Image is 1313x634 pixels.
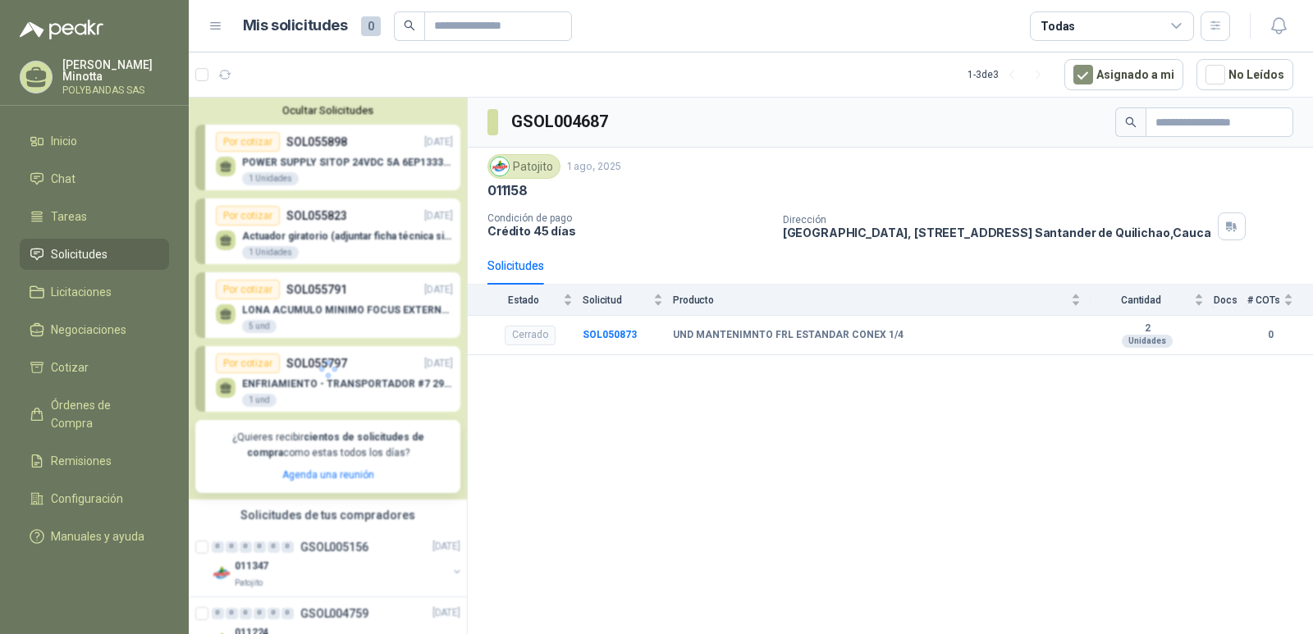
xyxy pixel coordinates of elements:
[51,283,112,301] span: Licitaciones
[51,245,108,263] span: Solicitudes
[51,321,126,339] span: Negociaciones
[1064,59,1183,90] button: Asignado a mi
[1247,327,1293,343] b: 0
[505,326,556,345] div: Cerrado
[51,132,77,150] span: Inicio
[583,285,673,315] th: Solicitud
[583,329,637,340] a: SOL050873
[20,276,169,308] a: Licitaciones
[468,285,583,315] th: Estado
[783,226,1211,239] p: [GEOGRAPHIC_DATA], [STREET_ADDRESS] Santander de Quilichao , Cauca
[487,224,770,238] p: Crédito 45 días
[20,201,169,232] a: Tareas
[1041,17,1075,35] div: Todas
[20,20,103,39] img: Logo peakr
[20,390,169,439] a: Órdenes de Compra
[487,257,544,275] div: Solicitudes
[1214,285,1247,315] th: Docs
[51,527,144,545] span: Manuales y ayuda
[20,239,169,270] a: Solicitudes
[1196,59,1293,90] button: No Leídos
[404,20,415,31] span: search
[1091,322,1204,335] b: 2
[487,154,560,179] div: Patojito
[1247,285,1313,315] th: # COTs
[361,16,381,36] span: 0
[673,285,1091,315] th: Producto
[20,445,169,477] a: Remisiones
[1091,294,1191,306] span: Cantidad
[62,85,169,95] p: POLYBANDAS SAS
[673,329,904,342] b: UND MANTENIMNTO FRL ESTANDAR CONEX 1/4
[487,294,560,306] span: Estado
[1247,294,1280,306] span: # COTs
[1125,116,1137,128] span: search
[968,62,1051,88] div: 1 - 3 de 3
[487,212,770,224] p: Condición de pago
[511,109,611,135] h3: GSOL004687
[20,314,169,345] a: Negociaciones
[62,59,169,82] p: [PERSON_NAME] Minotta
[20,163,169,194] a: Chat
[20,521,169,552] a: Manuales y ayuda
[51,490,123,508] span: Configuración
[51,170,75,188] span: Chat
[487,182,528,199] p: 011158
[51,358,89,376] span: Cotizar
[1091,285,1214,315] th: Cantidad
[51,208,87,226] span: Tareas
[491,157,509,176] img: Company Logo
[20,125,169,157] a: Inicio
[51,396,153,432] span: Órdenes de Compra
[783,214,1211,226] p: Dirección
[1122,335,1173,348] div: Unidades
[20,352,169,383] a: Cotizar
[673,294,1068,306] span: Producto
[51,452,112,470] span: Remisiones
[243,14,348,38] h1: Mis solicitudes
[567,159,621,175] p: 1 ago, 2025
[583,294,650,306] span: Solicitud
[20,483,169,514] a: Configuración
